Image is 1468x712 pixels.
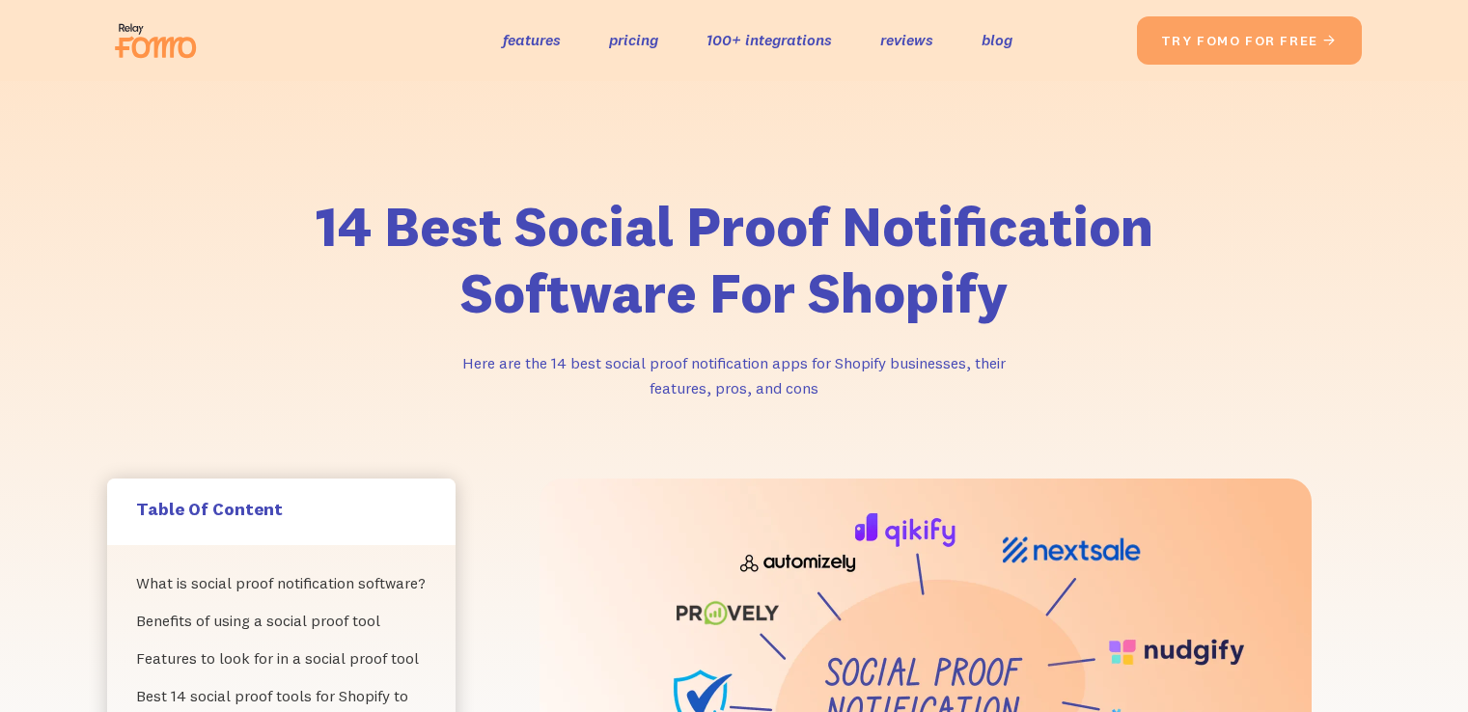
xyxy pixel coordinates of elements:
a: reviews [880,26,933,54]
a: try fomo for free [1137,16,1362,65]
a: blog [982,26,1012,54]
p: Here are the 14 best social proof notification apps for Shopify businesses, their features, pros,... [445,350,1024,401]
h5: Table Of Content [136,498,427,520]
a: Features to look for in a social proof tool [136,640,427,677]
h1: 14 Best Social Proof Notification Software For Shopify [242,193,1227,327]
a: 100+ integrations [706,26,832,54]
span:  [1322,32,1338,49]
a: pricing [609,26,658,54]
a: Benefits of using a social proof tool [136,602,427,640]
a: features [503,26,561,54]
a: What is social proof notification software? [136,564,427,602]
